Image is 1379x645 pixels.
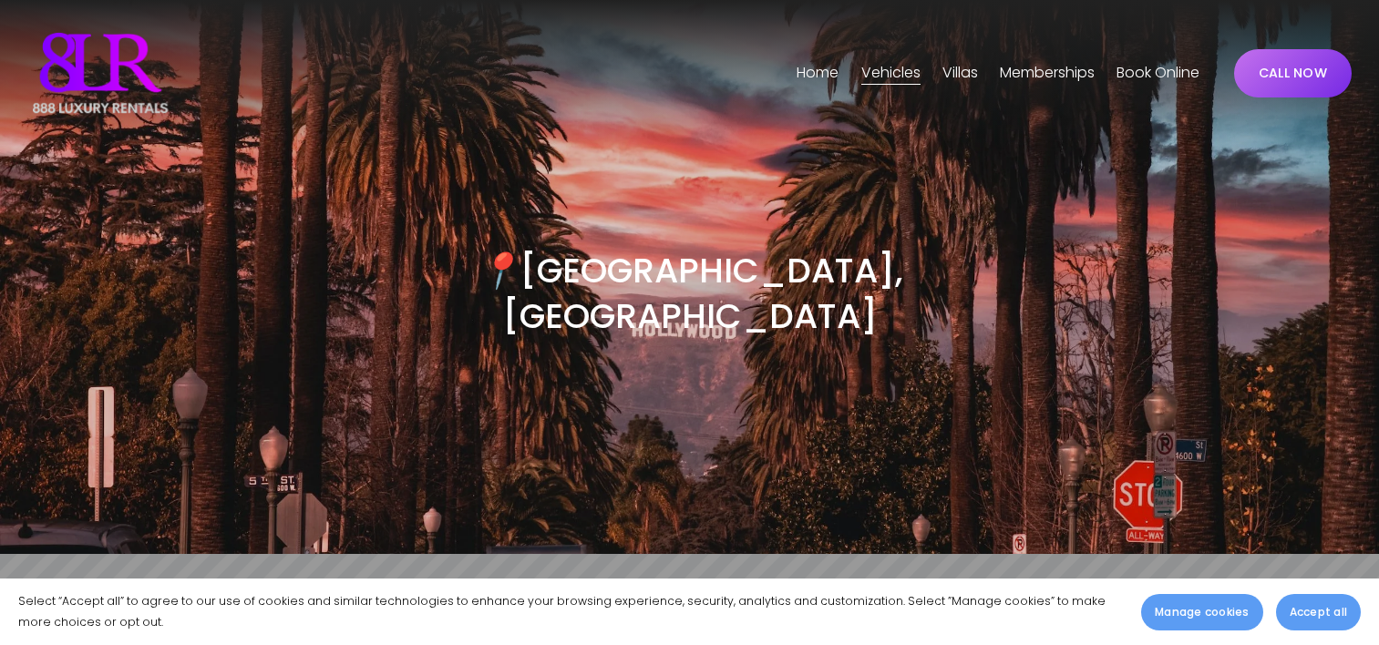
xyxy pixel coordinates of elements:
a: folder dropdown [861,58,921,87]
a: CALL NOW [1234,49,1352,97]
a: Book Online [1117,58,1199,87]
span: Villas [942,60,978,87]
p: Select “Accept all” to agree to our use of cookies and similar technologies to enhance your brows... [18,591,1123,632]
em: 📍 [477,246,520,294]
button: Manage cookies [1141,594,1262,630]
span: Vehicles [861,60,921,87]
img: Luxury Car &amp; Home Rentals For Every Occasion [27,27,173,118]
a: Memberships [1000,58,1095,87]
a: Home [797,58,839,87]
span: Accept all [1290,604,1347,620]
h3: [GEOGRAPHIC_DATA], [GEOGRAPHIC_DATA] [358,248,1020,340]
a: folder dropdown [942,58,978,87]
span: Manage cookies [1155,604,1249,620]
button: Accept all [1276,594,1361,630]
